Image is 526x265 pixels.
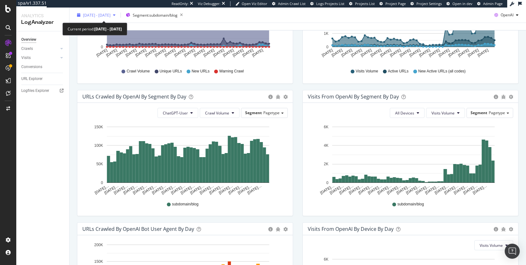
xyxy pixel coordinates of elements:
[21,76,65,82] a: URL Explorer
[205,110,229,116] span: Crawl Volume
[101,45,103,49] text: 0
[163,110,188,116] span: ChatGPT-User
[326,45,328,49] text: 0
[157,108,198,118] button: ChatGPT-User
[501,227,506,231] div: bug
[308,123,511,196] div: A chart.
[268,95,273,99] div: circle-info
[126,69,150,74] span: Crawl Volume
[21,45,59,52] a: Crawls
[276,95,280,99] div: bug
[94,125,103,129] text: 150K
[426,108,465,118] button: Visits Volume
[94,26,122,32] b: [DATE] - [DATE]
[452,1,472,6] span: Open in dev
[94,259,103,264] text: 150K
[395,110,414,116] span: All Devices
[222,48,235,58] text: [DATE]
[480,243,503,248] span: Visits Volume
[198,1,220,6] div: Viz Debugger:
[350,48,363,58] text: [DATE]
[203,48,215,58] text: [DATE]
[212,48,225,58] text: [DATE]
[105,48,118,58] text: [DATE]
[331,48,343,58] text: [DATE]
[172,202,199,207] span: subdomain/blog
[324,125,328,129] text: 6K
[272,1,306,6] a: Admin Crawl List
[474,240,513,250] button: Visits Volume
[492,10,521,20] button: OpenAI
[21,55,59,61] a: Visits
[316,1,344,6] span: Logs Projects List
[501,12,513,18] span: OpenAI
[95,48,108,58] text: [DATE]
[471,110,487,115] span: Segment
[410,1,442,6] a: Project Settings
[397,202,424,207] span: subdomain/blog
[21,19,64,26] div: LogAnalyzer
[68,25,122,33] div: Current period:
[164,48,176,58] text: [DATE]
[389,48,402,58] text: [DATE]
[242,48,254,58] text: [DATE]
[416,1,442,6] span: Project Settings
[242,1,267,6] span: Open Viz Editor
[125,48,137,58] text: [DATE]
[428,48,441,58] text: [DATE]
[21,36,65,43] a: Overview
[356,69,378,74] span: Visits Volume
[390,108,425,118] button: All Devices
[324,143,328,148] text: 4K
[388,69,409,74] span: Active URLs
[326,181,328,185] text: 0
[278,1,306,6] span: Admin Crawl List
[379,1,406,6] a: Project Page
[192,69,209,74] span: New URLs
[477,48,489,58] text: [DATE]
[324,31,328,36] text: 1K
[183,48,196,58] text: [DATE]
[349,1,375,6] a: Projects List
[399,48,411,58] text: [DATE]
[409,48,421,58] text: [DATE]
[283,227,288,231] div: gear
[82,226,194,232] div: URLs Crawled by OpenAI bot User Agent By Day
[94,243,103,247] text: 200K
[283,95,288,99] div: gear
[21,64,65,70] a: Conversions
[324,162,328,167] text: 2K
[96,162,103,167] text: 50K
[310,1,344,6] a: Logs Projects List
[489,110,505,115] span: Pagetype
[308,93,399,100] div: Visits from OpenAI By Segment By Day
[438,48,450,58] text: [DATE]
[245,110,262,115] span: Segment
[509,95,513,99] div: gear
[276,227,280,231] div: bug
[135,48,147,58] text: [DATE]
[154,48,167,58] text: [DATE]
[385,1,406,6] span: Project Page
[83,12,111,18] span: [DATE] - [DATE]
[82,123,286,196] svg: A chart.
[75,10,118,20] button: [DATE] - [DATE]
[457,48,470,58] text: [DATE]
[251,48,264,58] text: [DATE]
[232,48,245,58] text: [DATE]
[101,181,103,185] text: 0
[494,95,498,99] div: circle-info
[173,48,186,58] text: [DATE]
[308,226,394,232] div: Visits From OpenAI By Device By Day
[172,1,188,6] div: ReadOnly:
[193,48,205,58] text: [DATE]
[341,48,353,58] text: [DATE]
[21,36,36,43] div: Overview
[477,1,503,6] a: Admin Page
[144,48,157,58] text: [DATE]
[133,12,178,18] span: Segment: subdomain/blog
[21,64,42,70] div: Conversions
[21,76,43,82] div: URL Explorer
[21,13,64,19] div: Analytics
[160,69,182,74] span: Unique URLs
